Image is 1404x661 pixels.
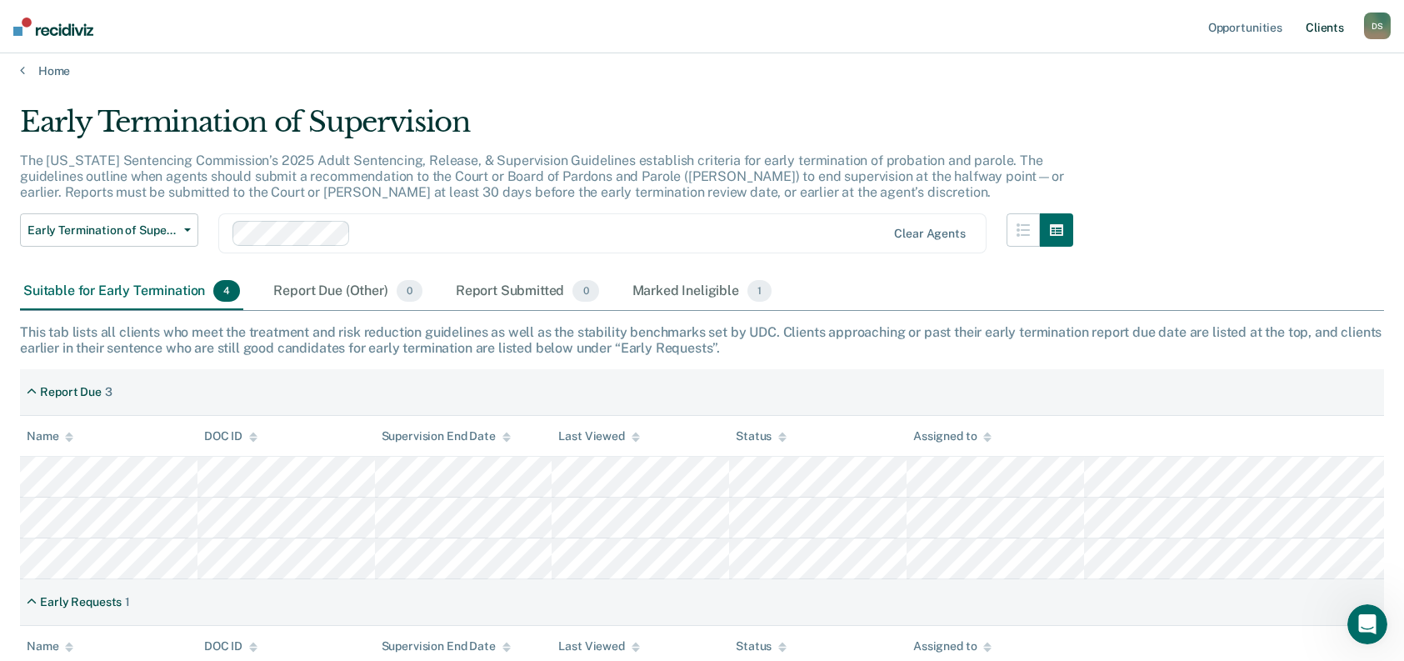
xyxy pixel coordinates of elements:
div: 1 [125,595,130,609]
div: Report Due3 [20,378,119,406]
div: D S [1364,13,1391,39]
button: Early Termination of Supervision [20,213,198,247]
div: 3 [105,385,112,399]
div: DOC ID [204,639,257,653]
div: Report Submitted0 [452,273,602,310]
span: 1 [747,280,772,302]
div: Clear agents [894,227,965,241]
button: DS [1364,13,1391,39]
div: Name [27,639,73,653]
div: Last Viewed [558,639,639,653]
div: Early Requests [40,595,122,609]
div: Status [736,639,787,653]
div: Last Viewed [558,429,639,443]
span: 0 [397,280,422,302]
iframe: Intercom live chat [1347,604,1387,644]
div: Supervision End Date [382,639,511,653]
img: Recidiviz [13,18,93,36]
div: DOC ID [204,429,257,443]
div: Assigned to [913,429,992,443]
span: Early Termination of Supervision [27,223,177,238]
div: Early Requests1 [20,588,137,616]
div: Assigned to [913,639,992,653]
div: Name [27,429,73,443]
div: Supervision End Date [382,429,511,443]
div: Early Termination of Supervision [20,105,1073,153]
span: 4 [213,280,240,302]
div: Marked Ineligible1 [629,273,776,310]
p: The [US_STATE] Sentencing Commission’s 2025 Adult Sentencing, Release, & Supervision Guidelines e... [20,153,1064,200]
span: 0 [572,280,598,302]
div: Report Due [40,385,102,399]
a: Home [20,63,1384,78]
div: Report Due (Other)0 [270,273,425,310]
div: This tab lists all clients who meet the treatment and risk reduction guidelines as well as the st... [20,324,1384,356]
div: Status [736,429,787,443]
div: Suitable for Early Termination4 [20,273,243,310]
